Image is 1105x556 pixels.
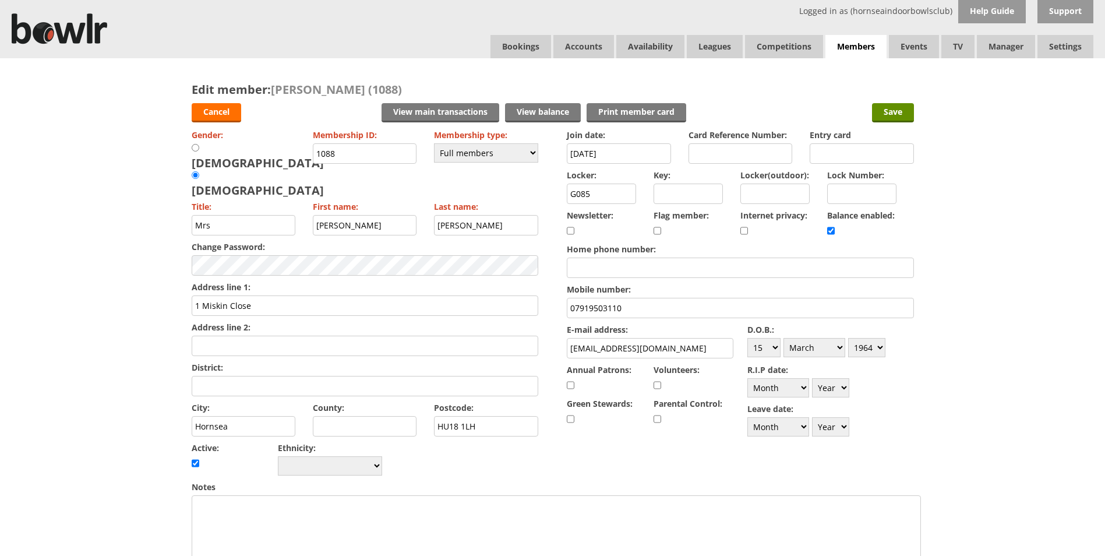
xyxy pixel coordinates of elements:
[313,129,417,140] label: Membership ID:
[271,82,402,97] span: [PERSON_NAME] (1088)
[689,129,793,140] label: Card Reference Number:
[810,129,914,140] label: Entry card
[616,35,684,58] a: Availability
[747,403,914,414] label: Leave date:
[825,35,887,59] span: Members
[192,143,324,171] div: [DEMOGRAPHIC_DATA]
[740,170,810,181] label: Locker(outdoor):
[434,201,538,212] label: Last name:
[505,103,581,122] a: View balance
[587,103,686,122] a: Print member card
[687,35,743,58] a: Leagues
[654,398,733,409] label: Parental Control:
[192,171,324,198] div: [DEMOGRAPHIC_DATA]
[192,402,296,413] label: City:
[313,201,417,212] label: First name:
[278,442,382,453] label: Ethnicity:
[192,129,296,140] label: Gender:
[192,103,241,122] a: Cancel
[192,201,296,212] label: Title:
[192,281,538,293] label: Address line 1:
[434,129,538,140] label: Membership type:
[567,244,913,255] label: Home phone number:
[827,170,896,181] label: Lock Number:
[1037,35,1093,58] span: Settings
[567,210,654,221] label: Newsletter:
[192,362,538,373] label: District:
[654,210,740,221] label: Flag member:
[740,210,827,221] label: Internet privacy:
[654,364,733,375] label: Volunteers:
[313,402,417,413] label: County:
[192,322,538,333] label: Address line 2:
[747,364,914,375] label: R.I.P date:
[382,103,499,122] a: View main transactions
[747,324,914,335] label: D.O.B.:
[941,35,975,58] span: TV
[567,170,636,181] label: Locker:
[434,402,538,413] label: Postcode:
[567,364,647,375] label: Annual Patrons:
[872,103,914,122] input: Save
[977,35,1035,58] span: Manager
[567,324,733,335] label: E-mail address:
[745,35,823,58] a: Competitions
[889,35,939,58] a: Events
[192,241,538,252] label: Change Password:
[567,284,913,295] label: Mobile number:
[654,170,723,181] label: Key:
[553,35,614,58] span: Accounts
[490,35,551,58] a: Bookings
[827,210,914,221] label: Balance enabled:
[192,442,278,453] label: Active:
[567,398,647,409] label: Green Stewards:
[192,481,914,492] label: Notes
[567,129,671,140] label: Join date:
